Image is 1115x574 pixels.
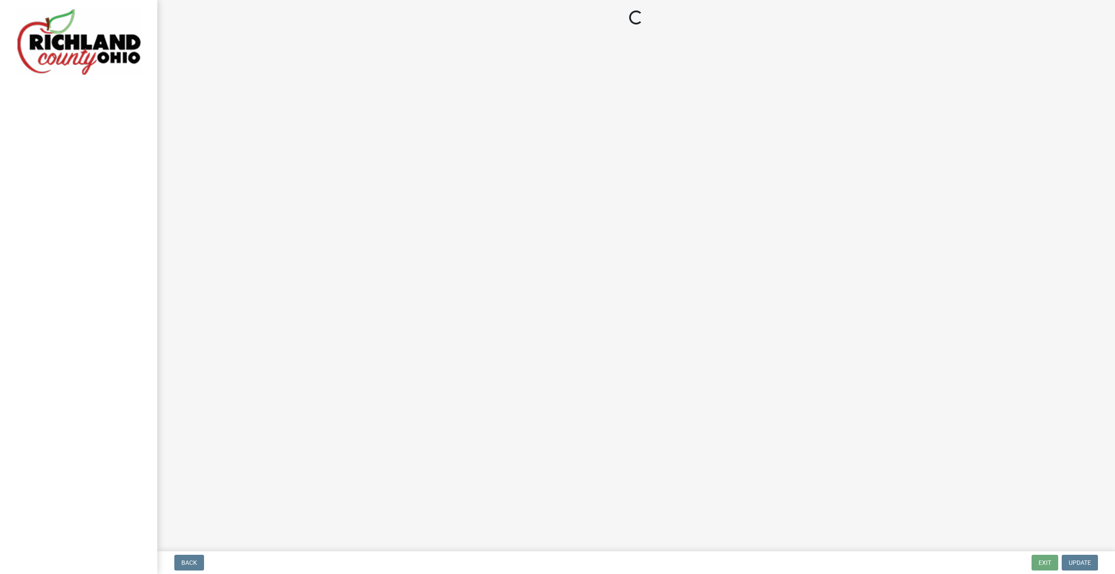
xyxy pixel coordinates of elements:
span: Update [1069,559,1091,566]
button: Exit [1032,555,1058,571]
button: Update [1062,555,1098,571]
span: Back [181,559,197,566]
img: Richland County, Ohio [17,9,141,75]
button: Back [174,555,204,571]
